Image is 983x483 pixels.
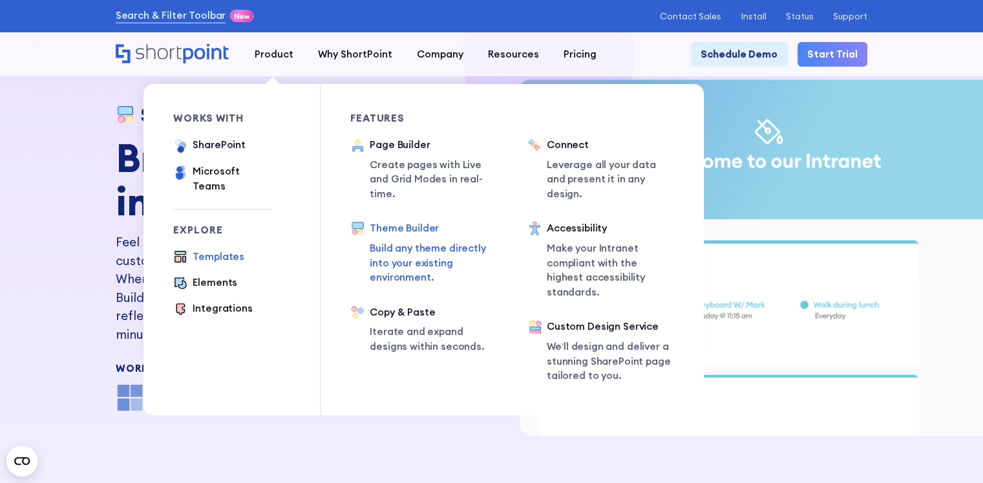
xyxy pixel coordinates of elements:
[193,138,245,153] div: SharePoint
[417,47,463,62] div: Company
[918,421,983,483] div: Виджет чата
[547,339,675,383] p: We’ll design and deliver a stunning SharePoint page tailored to you.
[116,270,421,343] p: When you're designing in SharePoint, our Theme Builder will help you create an intranet theme tha...
[370,221,498,236] div: Theme Builder
[193,275,237,290] div: Elements
[547,138,676,153] div: Connect
[741,12,766,21] a: Install
[350,221,498,285] a: Theme BuilderBuild any theme directly into your existing environment.
[547,241,675,300] p: Make your Intranet compliant with the highest accessibility standards.
[476,42,551,67] a: Resources
[116,133,471,226] strong: Brand your Intranet in minutes
[116,233,421,270] h2: Feel like a SharePoint theme designer by customizing SharePoint themes in minutes!
[173,275,237,292] a: Elements
[564,47,597,62] div: Pricing
[193,301,252,316] div: Integrations
[370,138,499,153] div: Page Builder
[255,47,293,62] div: Product
[833,12,867,21] a: Support
[547,221,675,236] div: Accessibility
[6,445,37,477] button: Open CMP widget
[140,104,379,127] h1: SharePoint Theme Builder
[173,113,271,123] div: works with
[370,325,498,354] p: Iterate and expand designs within seconds.
[193,250,244,264] div: Templates
[116,383,145,413] img: microsoft office icon
[488,47,539,62] div: Resources
[660,12,721,21] a: Contact Sales
[350,305,498,354] a: Copy & PasteIterate and expand designs within seconds.
[527,319,675,385] a: Custom Design ServiceWe’ll design and deliver a stunning SharePoint page tailored to you.
[405,42,476,67] a: Company
[547,319,675,334] div: Custom Design Service
[370,158,499,202] p: Create pages with Live and Grid Modes in real-time.
[173,250,244,266] a: Templates
[350,138,499,202] a: Page BuilderCreate pages with Live and Grid Modes in real-time.
[551,42,609,67] a: Pricing
[173,138,246,155] a: SharePoint
[918,421,983,483] iframe: Chat Widget
[350,113,498,123] div: Features
[786,12,814,21] a: Status
[527,138,676,202] a: ConnectLeverage all your data and present it in any design.
[173,225,271,235] div: Explore
[370,305,498,320] div: Copy & Paste
[116,8,226,23] a: Search & Filter Toolbar
[173,301,253,317] a: Integrations
[242,42,306,67] a: Product
[193,164,271,194] div: Microsoft Teams
[306,42,405,67] a: Why ShortPoint
[691,42,787,67] a: Schedule Demo
[116,44,230,65] a: Home
[370,241,498,285] p: Build any theme directly into your existing environment.
[527,221,675,300] a: AccessibilityMake your Intranet compliant with the highest accessibility standards.
[798,42,867,67] a: Start Trial
[318,47,392,62] div: Why ShortPoint
[116,363,484,373] div: Works With:
[547,158,676,202] p: Leverage all your data and present it in any design.
[173,164,271,194] a: Microsoft Teams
